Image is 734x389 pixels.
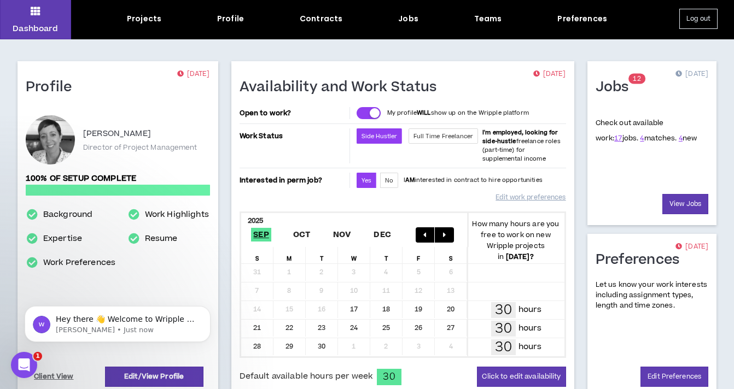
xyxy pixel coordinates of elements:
[240,79,445,96] h1: Availability and Work Status
[145,232,178,245] a: Resume
[26,173,210,185] p: 100% of setup complete
[519,304,541,316] p: hours
[413,132,473,140] span: Full Time Freelancer
[240,128,347,144] p: Work Status
[404,176,543,185] p: I interested in contract to hire opportunities
[241,247,273,263] div: S
[519,322,541,334] p: hours
[435,247,467,263] div: S
[496,188,566,207] a: Edit work preferences
[217,13,244,25] div: Profile
[362,176,371,185] span: Yes
[11,352,37,378] iframe: Intercom live chat
[43,256,115,269] a: Work Preferences
[675,69,708,80] p: [DATE]
[506,252,534,262] b: [DATE] ?
[675,241,708,252] p: [DATE]
[614,133,622,143] a: 17
[26,79,80,96] h1: Profile
[405,176,414,184] strong: AM
[331,228,353,241] span: Nov
[338,247,370,263] div: W
[679,9,718,29] button: Log out
[177,69,210,80] p: [DATE]
[662,194,708,214] a: View Jobs
[477,367,566,387] button: Click to edit availability
[679,133,697,143] span: new
[371,228,393,241] span: Dec
[640,133,677,143] span: matches.
[533,69,566,80] p: [DATE]
[145,208,209,221] a: Work Highlights
[251,228,271,241] span: Sep
[127,13,161,25] div: Projects
[679,133,683,143] a: 4
[43,232,82,245] a: Expertise
[300,13,342,25] div: Contracts
[633,74,637,84] span: 1
[596,79,637,96] h1: Jobs
[306,247,338,263] div: T
[83,143,197,152] p: Director of Project Management
[596,280,708,311] p: Let us know your work interests including assignment types, length and time zones.
[240,370,372,382] span: Default available hours per week
[474,13,502,25] div: Teams
[32,367,75,386] a: Client View
[291,228,313,241] span: Oct
[240,173,347,188] p: Interested in perm job?
[240,109,347,117] p: Open to work?
[105,367,203,387] a: Edit/View Profile
[33,352,42,361] span: 1
[248,216,264,226] b: 2025
[403,247,435,263] div: F
[640,367,708,387] a: Edit Preferences
[596,118,697,143] p: Check out available work:
[43,208,92,221] a: Background
[417,109,431,117] strong: WILL
[467,219,564,262] p: How many hours are you free to work on new Wripple projects in
[385,176,393,185] span: No
[614,133,638,143] span: jobs.
[628,74,645,84] sup: 12
[637,74,641,84] span: 2
[482,128,561,163] span: freelance roles (part-time) for supplemental income
[370,247,403,263] div: T
[482,128,558,145] b: I'm employed, looking for side-hustle
[26,115,75,164] div: Meegan D.
[519,341,541,353] p: hours
[273,247,306,263] div: M
[640,133,644,143] a: 4
[398,13,418,25] div: Jobs
[8,283,227,359] iframe: Intercom notifications message
[387,109,529,117] p: My profile show up on the Wripple platform
[83,127,151,140] p: [PERSON_NAME]
[13,23,58,34] p: Dashboard
[557,13,607,25] div: Preferences
[596,251,688,269] h1: Preferences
